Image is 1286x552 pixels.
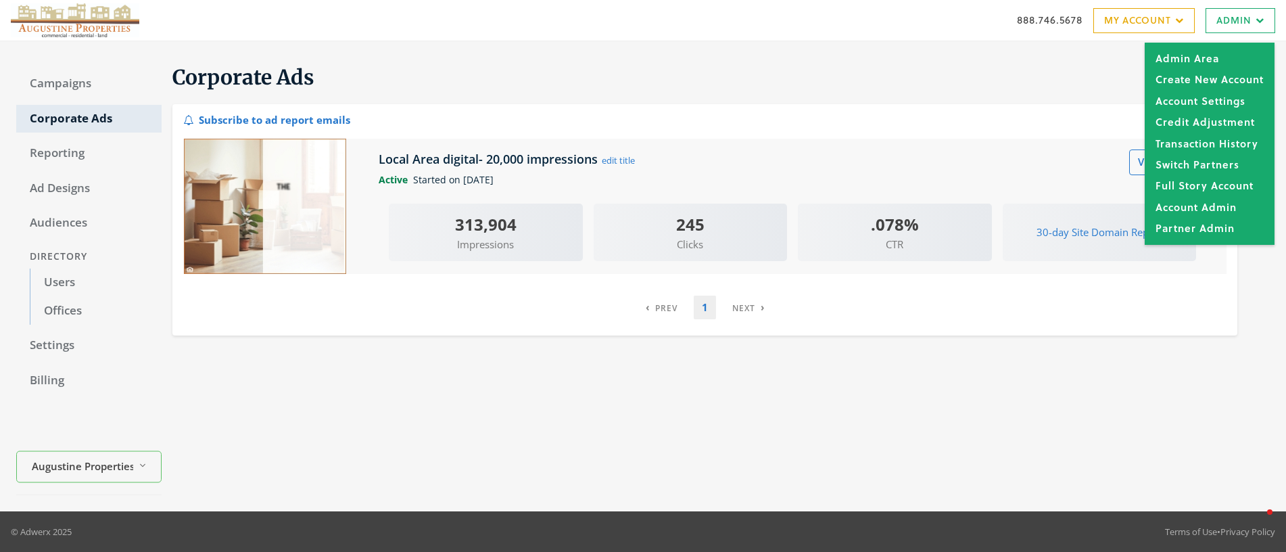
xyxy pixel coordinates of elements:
[16,70,162,98] a: Campaigns
[30,269,162,297] a: Users
[379,151,601,167] h5: Local Area digital- 20,000 impressions
[16,105,162,133] a: Corporate Ads
[1150,154,1269,175] a: Switch Partners
[389,237,583,252] span: Impressions
[183,110,350,128] div: Subscribe to ad report emails
[638,296,773,319] nav: pagination
[798,237,992,252] span: CTR
[594,212,788,237] div: 245
[16,209,162,237] a: Audiences
[389,212,583,237] div: 313,904
[601,153,636,168] button: edit title
[694,296,716,319] a: 1
[16,175,162,203] a: Ad Designs
[1150,133,1269,154] a: Transaction History
[1165,525,1275,538] div: •
[32,458,133,474] span: Augustine Properties
[1150,175,1269,196] a: Full Story Account
[16,331,162,360] a: Settings
[16,139,162,168] a: Reporting
[1150,218,1269,239] a: Partner Admin
[184,139,346,274] img: Local Area digital- 20,000 impressions
[1150,112,1269,133] a: Credit Adjustment
[16,367,162,395] a: Billing
[172,64,314,90] span: Corporate Ads
[1028,220,1171,245] button: 30-day Site Domain Report
[16,244,162,269] div: Directory
[1220,526,1275,538] a: Privacy Policy
[1017,13,1082,27] a: 888.746.5678
[16,451,162,483] button: Augustine Properties
[1150,196,1269,217] a: Account Admin
[1206,8,1275,33] a: Admin
[1150,69,1269,90] a: Create New Account
[1165,526,1217,538] a: Terms of Use
[798,212,992,237] div: .078%
[1150,48,1269,69] a: Admin Area
[30,297,162,325] a: Offices
[368,172,1216,187] div: Started on [DATE]
[1093,8,1195,33] a: My Account
[11,3,139,37] img: Adwerx
[594,237,788,252] span: Clicks
[1150,90,1269,111] a: Account Settings
[1129,149,1206,175] a: View Report
[1240,506,1272,538] iframe: Intercom live chat
[11,525,72,538] p: © Adwerx 2025
[379,173,413,186] span: Active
